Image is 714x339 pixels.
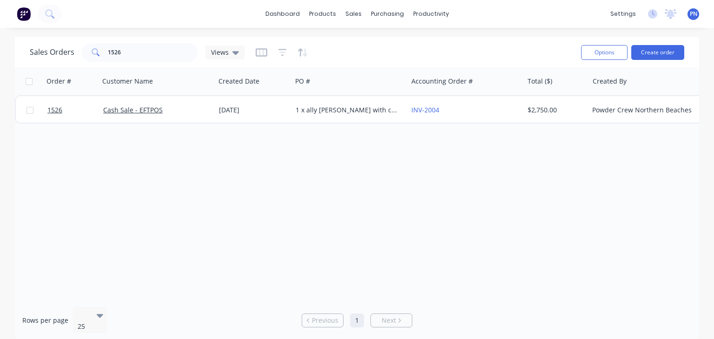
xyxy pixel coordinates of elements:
[218,77,259,86] div: Created Date
[528,77,552,86] div: Total ($)
[606,7,641,21] div: settings
[371,316,412,325] a: Next page
[631,45,684,60] button: Create order
[350,313,364,327] a: Page 1 is your current page
[312,316,338,325] span: Previous
[78,322,89,331] div: 25
[341,7,366,21] div: sales
[30,48,74,57] h1: Sales Orders
[304,7,341,21] div: products
[298,313,416,327] ul: Pagination
[261,7,304,21] a: dashboard
[302,316,343,325] a: Previous page
[690,10,697,18] span: PN
[103,105,163,114] a: Cash Sale - EFTPOS
[581,45,628,60] button: Options
[528,105,582,115] div: $2,750.00
[411,105,439,114] a: INV-2004
[47,96,103,124] a: 1526
[46,77,71,86] div: Order #
[219,105,288,115] div: [DATE]
[108,43,198,62] input: Search...
[382,316,396,325] span: Next
[366,7,409,21] div: purchasing
[295,77,310,86] div: PO #
[593,77,627,86] div: Created By
[211,47,229,57] span: Views
[17,7,31,21] img: Factory
[47,105,62,115] span: 1526
[296,105,399,115] div: 1 x ally [PERSON_NAME] with canopy, guards and tool boxes
[409,7,454,21] div: productivity
[102,77,153,86] div: Customer Name
[411,77,473,86] div: Accounting Order #
[592,105,695,115] div: Powder Crew Northern Beaches
[22,316,68,325] span: Rows per page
